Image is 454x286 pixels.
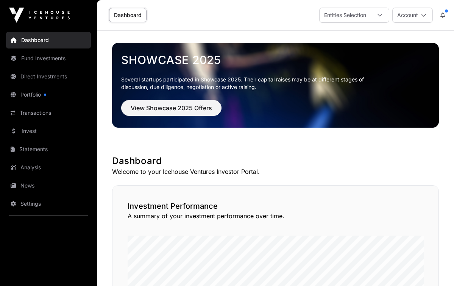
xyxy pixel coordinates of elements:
a: Showcase 2025 [121,53,430,67]
div: Entities Selection [320,8,371,22]
span: View Showcase 2025 Offers [131,103,212,113]
iframe: Chat Widget [416,250,454,286]
a: Settings [6,195,91,212]
p: A summary of your investment performance over time. [128,211,423,220]
a: News [6,177,91,194]
img: Icehouse Ventures Logo [9,8,70,23]
a: Portfolio [6,86,91,103]
p: Welcome to your Icehouse Ventures Investor Portal. [112,167,439,176]
h2: Investment Performance [128,201,423,211]
a: Analysis [6,159,91,176]
a: Transactions [6,105,91,121]
a: View Showcase 2025 Offers [121,108,222,115]
a: Fund Investments [6,50,91,67]
img: Showcase 2025 [112,43,439,128]
a: Dashboard [109,8,147,22]
p: Several startups participated in Showcase 2025. Their capital raises may be at different stages o... [121,76,376,91]
a: Statements [6,141,91,158]
a: Invest [6,123,91,139]
a: Dashboard [6,32,91,48]
button: View Showcase 2025 Offers [121,100,222,116]
h1: Dashboard [112,155,439,167]
button: Account [392,8,433,23]
a: Direct Investments [6,68,91,85]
